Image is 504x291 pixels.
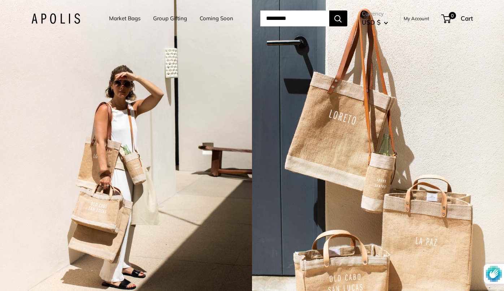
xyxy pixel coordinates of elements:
[109,13,140,23] a: Market Bags
[486,264,502,284] img: Protected by hCaptcha
[260,10,329,26] input: Search...
[461,14,473,22] span: Cart
[200,13,233,23] a: Coming Soon
[329,10,347,26] button: Search
[442,13,473,24] a: 0 Cart
[362,17,388,28] button: USD $
[404,14,429,23] a: My Account
[153,13,187,23] a: Group Gifting
[362,9,388,19] span: Currency
[448,12,456,19] span: 0
[362,18,381,26] span: USD $
[31,13,80,24] img: Apolis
